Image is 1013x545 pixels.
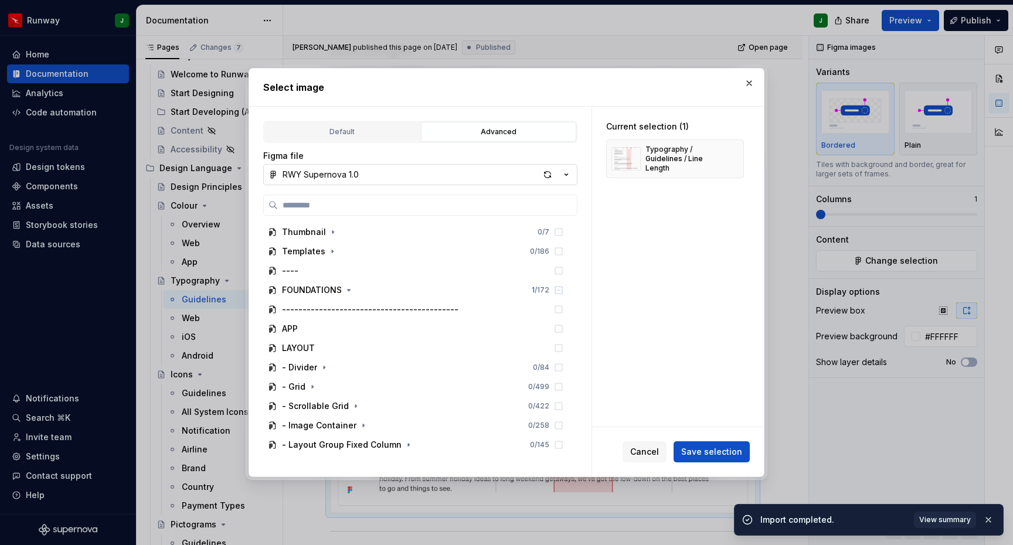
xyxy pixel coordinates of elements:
div: Typography / Guidelines / Line Length [645,145,718,173]
div: Import completed. [760,514,907,526]
div: - Image Container [282,420,356,431]
div: 0 / 499 [528,382,549,391]
div: 0 / 422 [528,401,549,411]
div: - Scrollable Grid [282,400,349,412]
button: Cancel [623,441,667,462]
h2: Select image [263,80,750,94]
div: Advanced [425,126,572,138]
div: - Layout Group Fixed Column [282,439,402,451]
div: / 172 [532,285,549,295]
span: View summary [919,515,971,524]
div: Templates [282,246,325,257]
span: 1 [532,285,535,294]
div: - Divider [282,362,317,373]
div: APP [282,323,298,335]
div: 0 / 258 [528,421,549,430]
button: RWY Supernova 1.0 [263,164,577,185]
div: ------------------------------------------- [282,304,458,315]
div: 0 / 7 [538,227,549,237]
button: View summary [914,512,976,528]
div: FOUNDATIONS [282,284,342,296]
span: Save selection [681,446,742,458]
div: LAYOUT [282,342,315,354]
div: 0 / 145 [530,440,549,449]
div: Current selection (1) [606,121,744,132]
div: 0 / 84 [533,363,549,372]
span: Cancel [630,446,659,458]
label: Figma file [263,150,304,162]
div: 0 / 186 [530,247,549,256]
div: Thumbnail [282,226,326,238]
div: RWY Supernova 1.0 [283,169,359,180]
div: Default [268,126,416,138]
div: ---- [282,265,298,277]
button: Save selection [674,441,750,462]
div: - Grid [282,381,305,393]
